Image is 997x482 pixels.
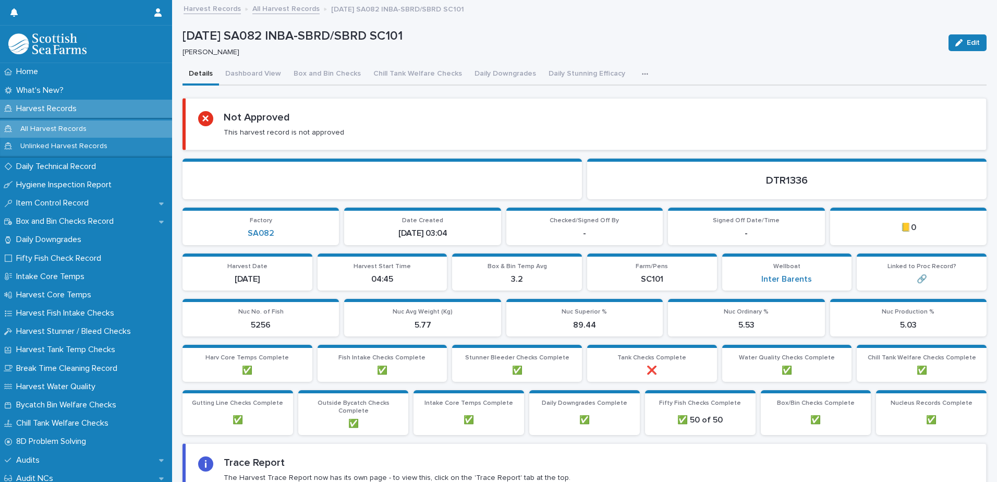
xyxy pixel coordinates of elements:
[12,437,94,447] p: 8D Problem Solving
[183,64,219,86] button: Details
[542,64,631,86] button: Daily Stunning Efficacy
[350,320,494,330] p: 5.77
[651,415,749,425] p: ✅ 50 of 50
[205,355,289,361] span: Harv Core Temps Complete
[189,320,333,330] p: 5256
[458,274,576,284] p: 3.2
[338,355,425,361] span: Fish Intake Checks Complete
[12,67,46,77] p: Home
[949,34,987,51] button: Edit
[12,290,100,300] p: Harvest Core Temps
[542,400,627,406] span: Daily Downgrades Complete
[536,415,634,425] p: ✅
[868,355,976,361] span: Chill Tank Welfare Checks Complete
[183,48,936,57] p: [PERSON_NAME]
[767,415,865,425] p: ✅
[189,415,287,425] p: ✅
[724,309,769,315] span: Nuc Ordinary %
[562,309,607,315] span: Nuc Superior %
[12,86,72,95] p: What's New?
[12,345,124,355] p: Harvest Tank Temp Checks
[674,320,818,330] p: 5.53
[773,263,800,270] span: Wellboat
[12,162,104,172] p: Daily Technical Record
[550,218,619,224] span: Checked/Signed Off By
[836,320,980,330] p: 5.03
[777,400,855,406] span: Box/Bin Checks Complete
[219,64,287,86] button: Dashboard View
[739,355,835,361] span: Water Quality Checks Complete
[593,274,711,284] p: SC101
[331,3,464,14] p: [DATE] SA082 INBA-SBRD/SBRD SC101
[468,64,542,86] button: Daily Downgrades
[513,320,656,330] p: 89.44
[12,455,48,465] p: Audits
[863,274,980,284] p: 🔗
[12,104,85,114] p: Harvest Records
[224,128,344,137] p: This harvest record is not approved
[488,263,547,270] span: Box & Bin Temp Avg
[12,382,104,392] p: Harvest Water Quality
[967,39,980,46] span: Edit
[617,355,686,361] span: Tank Checks Complete
[593,366,711,376] p: ❌
[12,125,95,134] p: All Harvest Records
[12,400,125,410] p: Bycatch Bin Welfare Checks
[192,400,283,406] span: Gutting Line Checks Complete
[12,235,90,245] p: Daily Downgrades
[183,29,940,44] p: [DATE] SA082 INBA-SBRD/SBRD SC101
[761,274,812,284] a: Inter Barents
[836,223,980,233] p: 📒0
[882,309,934,315] span: Nuc Production %
[863,366,980,376] p: ✅
[324,274,441,284] p: 04:45
[252,2,320,14] a: All Harvest Records
[674,228,818,238] p: -
[250,218,272,224] span: Factory
[12,254,110,263] p: Fifty Fish Check Record
[184,2,241,14] a: Harvest Records
[458,366,576,376] p: ✅
[12,418,117,428] p: Chill Tank Welfare Checks
[882,415,980,425] p: ✅
[189,366,306,376] p: ✅
[465,355,569,361] span: Stunner Bleeder Checks Complete
[12,198,97,208] p: Item Control Record
[238,309,284,315] span: Nuc No. of Fish
[402,218,443,224] span: Date Created
[659,400,741,406] span: Fifty Fish Checks Complete
[8,33,87,54] img: mMrefqRFQpe26GRNOUkG
[318,400,390,414] span: Outside Bycatch Checks Complete
[12,180,120,190] p: Hygiene Inspection Report
[887,263,956,270] span: Linked to Proc Record?
[12,142,116,151] p: Unlinked Harvest Records
[420,415,518,425] p: ✅
[513,228,656,238] p: -
[636,263,668,270] span: Farm/Pens
[224,111,290,124] h2: Not Approved
[367,64,468,86] button: Chill Tank Welfare Checks
[248,228,274,238] a: SA082
[189,274,306,284] p: [DATE]
[350,228,494,238] p: [DATE] 03:04
[324,366,441,376] p: ✅
[287,64,367,86] button: Box and Bin Checks
[305,419,403,429] p: ✅
[12,272,93,282] p: Intake Core Temps
[12,216,122,226] p: Box and Bin Checks Record
[227,263,268,270] span: Harvest Date
[891,400,972,406] span: Nucleus Records Complete
[12,308,123,318] p: Harvest Fish Intake Checks
[12,364,126,373] p: Break Time Cleaning Record
[728,366,846,376] p: ✅
[12,327,139,336] p: Harvest Stunner / Bleed Checks
[224,456,285,469] h2: Trace Report
[600,174,974,187] p: DTR1336
[354,263,411,270] span: Harvest Start Time
[393,309,453,315] span: Nuc Avg Weight (Kg)
[713,218,780,224] span: Signed Off Date/Time
[424,400,513,406] span: Intake Core Temps Complete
